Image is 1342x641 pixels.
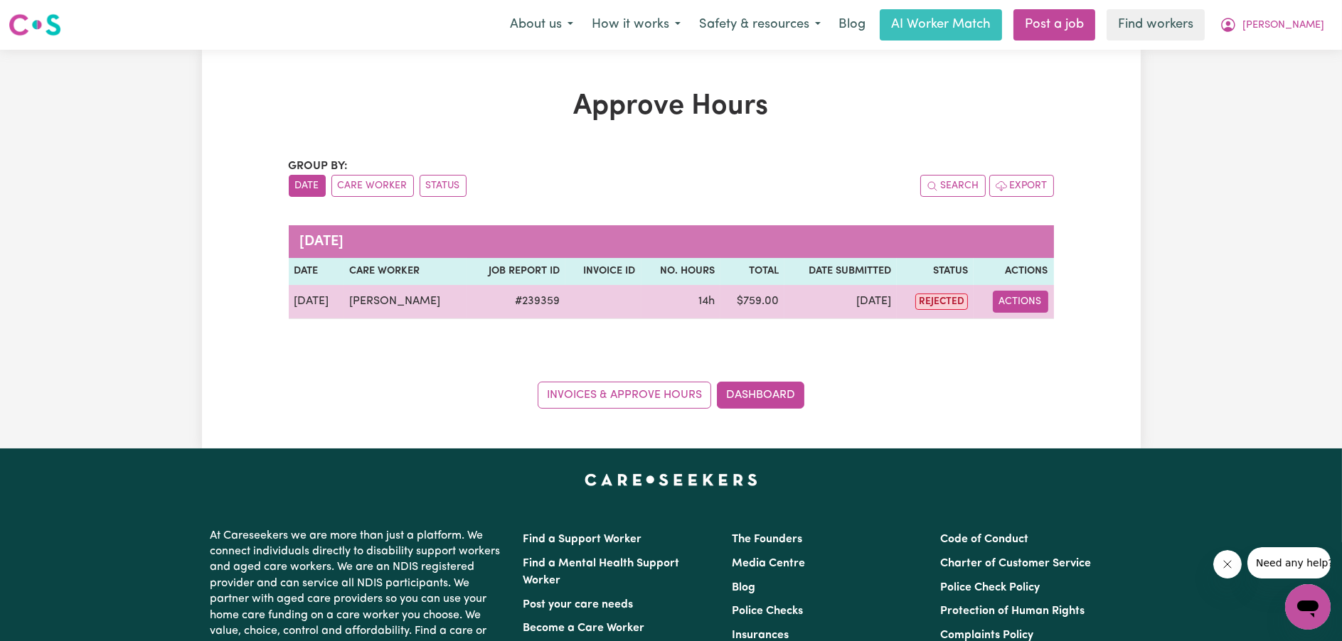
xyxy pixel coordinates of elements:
[467,285,565,319] td: # 239359
[989,175,1054,197] button: Export
[641,258,720,285] th: No. Hours
[698,296,715,307] span: 14 hours
[732,630,789,641] a: Insurances
[289,175,326,197] button: sort invoices by date
[732,558,805,569] a: Media Centre
[717,382,804,409] a: Dashboard
[784,258,897,285] th: Date Submitted
[467,258,565,285] th: Job Report ID
[585,474,757,485] a: Careseekers home page
[582,10,690,40] button: How it works
[331,175,414,197] button: sort invoices by care worker
[523,599,634,610] a: Post your care needs
[784,285,897,319] td: [DATE]
[720,285,784,319] td: $ 759.00
[830,9,874,41] a: Blog
[940,582,1040,593] a: Police Check Policy
[940,605,1085,617] a: Protection of Human Rights
[993,291,1048,313] button: Actions
[940,630,1033,641] a: Complaints Policy
[289,285,344,319] td: [DATE]
[523,558,680,586] a: Find a Mental Health Support Worker
[344,285,467,319] td: [PERSON_NAME]
[9,10,86,21] span: Need any help?
[420,175,467,197] button: sort invoices by paid status
[974,258,1054,285] th: Actions
[523,623,645,634] a: Become a Care Worker
[915,293,968,310] span: rejected
[732,582,755,593] a: Blog
[690,10,830,40] button: Safety & resources
[732,534,802,545] a: The Founders
[289,258,344,285] th: Date
[344,258,467,285] th: Care worker
[732,605,803,617] a: Police Checks
[565,258,641,285] th: Invoice ID
[1247,547,1331,578] iframe: Message from company
[9,9,61,41] a: Careseekers logo
[1210,10,1333,40] button: My Account
[1107,9,1205,41] a: Find workers
[9,12,61,38] img: Careseekers logo
[289,225,1054,258] caption: [DATE]
[538,382,711,409] a: Invoices & Approve Hours
[289,90,1054,124] h1: Approve Hours
[897,258,974,285] th: Status
[1013,9,1095,41] a: Post a job
[1213,550,1242,578] iframe: Close message
[523,534,642,545] a: Find a Support Worker
[940,534,1028,545] a: Code of Conduct
[940,558,1091,569] a: Charter of Customer Service
[1242,18,1324,33] span: [PERSON_NAME]
[1285,584,1331,630] iframe: Button to launch messaging window
[920,175,986,197] button: Search
[501,10,582,40] button: About us
[720,258,784,285] th: Total
[289,161,348,172] span: Group by:
[880,9,1002,41] a: AI Worker Match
